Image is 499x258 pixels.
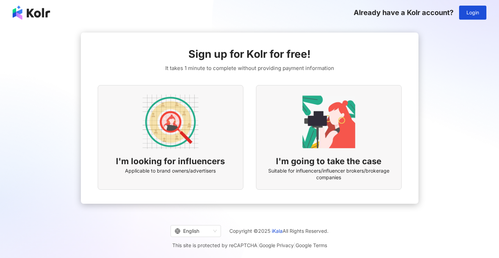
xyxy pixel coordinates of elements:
img: KOL identity option [301,94,357,150]
button: Login [459,6,486,20]
a: Google Terms [296,242,327,248]
span: | [294,242,296,248]
img: logo [13,6,50,20]
img: AD identity option [143,94,199,150]
div: English [175,225,210,237]
span: | [257,242,259,248]
span: Applicable to brand owners/advertisers [125,167,216,174]
span: Suitable for influencers/influencer brokers/brokerage companies [265,167,393,181]
span: Already have a Kolr account? [354,8,453,17]
span: I'm going to take the case [276,155,381,167]
span: Copyright © 2025 All Rights Reserved. [229,227,328,235]
span: Sign up for Kolr for free! [188,47,311,61]
span: This site is protected by reCAPTCHA [172,241,327,250]
span: I'm looking for influencers [116,155,225,167]
span: It takes 1 minute to complete without providing payment information [165,64,334,72]
a: Google Privacy [259,242,294,248]
a: iKala [272,228,283,234]
span: Login [466,10,479,15]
